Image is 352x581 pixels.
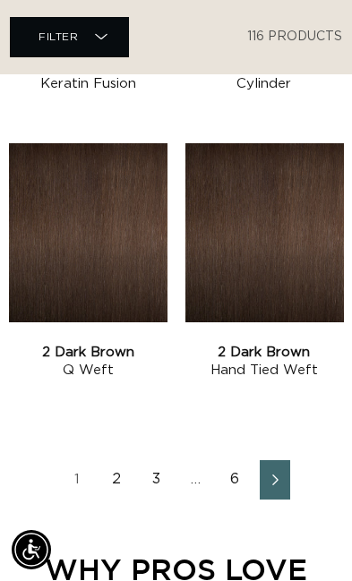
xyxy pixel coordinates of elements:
[181,460,211,500] span: …
[102,460,133,500] a: Page 2
[10,17,129,57] summary: Filter
[185,344,344,380] a: 2 Dark Brown Hand Tied Weft
[9,57,167,93] a: 1B Soft Black Keratin Fusion
[9,344,167,380] a: 2 Dark Brown Q Weft
[12,530,51,569] div: Accessibility Menu
[247,31,342,44] span: 116 products
[63,460,93,500] a: Page 1
[9,460,343,500] nav: Pagination
[260,460,290,500] a: Next page
[220,460,251,500] a: Page 6
[39,31,79,42] span: Filter
[142,460,172,500] a: Page 3
[185,57,344,93] a: 1B Soft Black Cylinder
[262,495,352,581] iframe: Chat Widget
